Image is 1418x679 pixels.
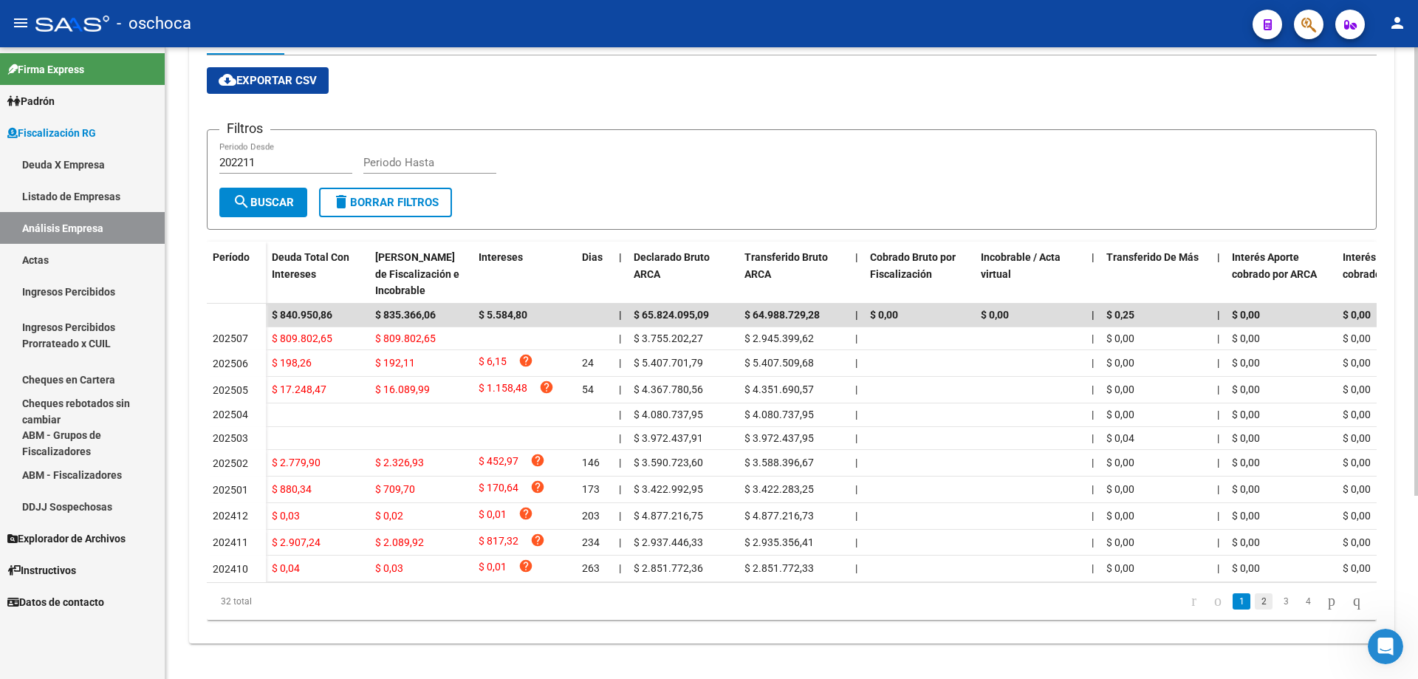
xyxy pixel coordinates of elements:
[619,432,621,444] span: |
[1185,593,1203,610] a: go to first page
[619,483,621,495] span: |
[375,383,430,395] span: $ 16.089,99
[213,536,248,548] span: 202411
[272,357,312,369] span: $ 198,26
[1232,357,1260,369] span: $ 0,00
[530,480,545,494] i: help
[272,309,332,321] span: $ 840.950,86
[1106,409,1134,420] span: $ 0,00
[1092,251,1095,263] span: |
[744,562,814,574] span: $ 2.851.772,33
[634,383,703,395] span: $ 4.367.780,56
[1277,593,1295,610] a: 3
[619,409,621,420] span: |
[1106,510,1134,522] span: $ 0,00
[1106,251,1199,263] span: Transferido De Más
[213,332,248,344] span: 202507
[1092,309,1095,321] span: |
[1092,332,1094,344] span: |
[319,188,452,217] button: Borrar Filtros
[744,432,814,444] span: $ 3.972.437,95
[1106,383,1134,395] span: $ 0,00
[1232,309,1260,321] span: $ 0,00
[582,457,600,468] span: 146
[744,510,814,522] span: $ 4.877.216,73
[582,562,600,574] span: 263
[582,483,600,495] span: 173
[1232,383,1260,395] span: $ 0,00
[530,533,545,547] i: help
[981,251,1061,280] span: Incobrable / Acta virtual
[479,251,523,263] span: Intereses
[233,193,250,211] mat-icon: search
[981,309,1009,321] span: $ 0,00
[7,125,96,141] span: Fiscalización RG
[582,251,603,263] span: Dias
[1232,432,1260,444] span: $ 0,00
[1255,593,1273,610] a: 2
[870,251,956,280] span: Cobrado Bruto por Fiscalización
[855,432,857,444] span: |
[1343,510,1371,522] span: $ 0,00
[213,510,248,522] span: 202412
[619,457,621,468] span: |
[117,7,191,40] span: - oschoca
[233,196,294,209] span: Buscar
[744,251,828,280] span: Transferido Bruto ARCA
[272,332,332,344] span: $ 809.802,65
[266,242,369,307] datatable-header-cell: Deuda Total Con Intereses
[375,309,436,321] span: $ 835.366,06
[1232,332,1260,344] span: $ 0,00
[619,536,621,548] span: |
[619,510,621,522] span: |
[332,196,439,209] span: Borrar Filtros
[1092,383,1094,395] span: |
[213,358,248,369] span: 202506
[369,242,473,307] datatable-header-cell: Deuda Bruta Neto de Fiscalización e Incobrable
[1343,383,1371,395] span: $ 0,00
[479,380,527,400] span: $ 1.158,48
[272,457,321,468] span: $ 2.779,90
[634,510,703,522] span: $ 4.877.216,75
[744,409,814,420] span: $ 4.080.737,95
[1232,562,1260,574] span: $ 0,00
[479,559,507,579] span: $ 0,01
[855,562,857,574] span: |
[1092,409,1094,420] span: |
[7,562,76,579] span: Instructivos
[518,353,533,368] i: help
[272,536,321,548] span: $ 2.907,24
[213,484,248,496] span: 202501
[518,559,533,573] i: help
[1232,251,1317,280] span: Interés Aporte cobrado por ARCA
[539,380,554,395] i: help
[1217,536,1219,548] span: |
[479,309,527,321] span: $ 5.584,80
[849,242,864,307] datatable-header-cell: |
[634,409,703,420] span: $ 4.080.737,95
[634,432,703,444] span: $ 3.972.437,91
[375,457,424,468] span: $ 2.326,93
[7,594,104,610] span: Datos de contacto
[1106,309,1134,321] span: $ 0,25
[1253,589,1275,614] li: page 2
[1092,483,1094,495] span: |
[619,251,622,263] span: |
[1232,510,1260,522] span: $ 0,00
[1092,536,1094,548] span: |
[576,242,613,307] datatable-header-cell: Dias
[628,242,739,307] datatable-header-cell: Declarado Bruto ARCA
[1232,409,1260,420] span: $ 0,00
[1092,357,1094,369] span: |
[1346,593,1367,610] a: go to last page
[1217,457,1219,468] span: |
[375,357,415,369] span: $ 192,11
[207,583,438,620] div: 32 total
[1217,510,1219,522] span: |
[864,242,975,307] datatable-header-cell: Cobrado Bruto por Fiscalización
[619,562,621,574] span: |
[375,483,415,495] span: $ 709,70
[1226,242,1337,307] datatable-header-cell: Interés Aporte cobrado por ARCA
[1092,562,1094,574] span: |
[213,409,248,420] span: 202504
